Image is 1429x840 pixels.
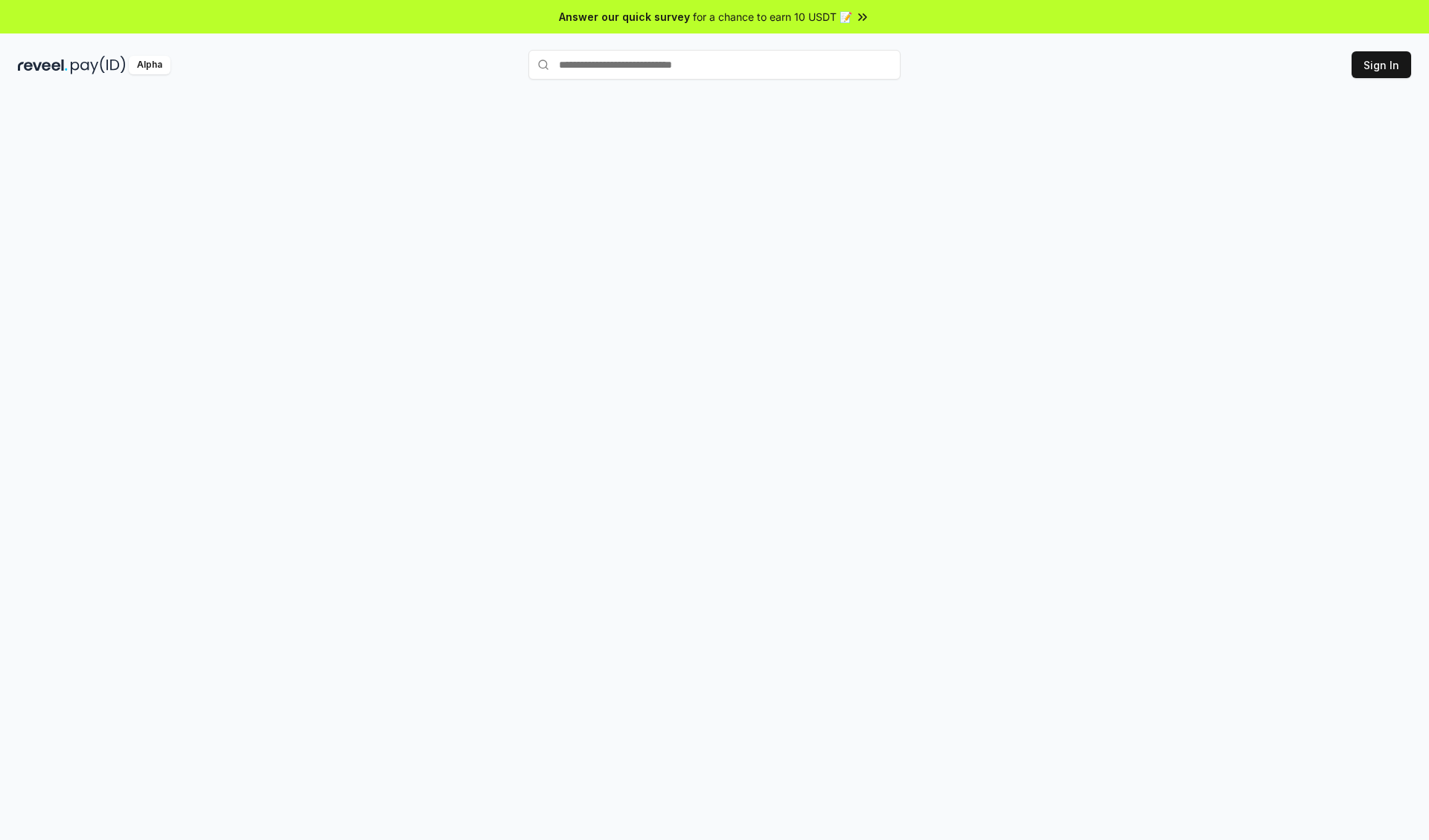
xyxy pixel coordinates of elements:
img: reveel_dark [18,56,68,74]
img: pay_id [71,56,126,74]
button: Sign In [1352,51,1411,78]
span: Answer our quick survey [559,9,690,25]
div: Alpha [129,56,170,74]
span: for a chance to earn 10 USDT 📝 [693,9,852,25]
